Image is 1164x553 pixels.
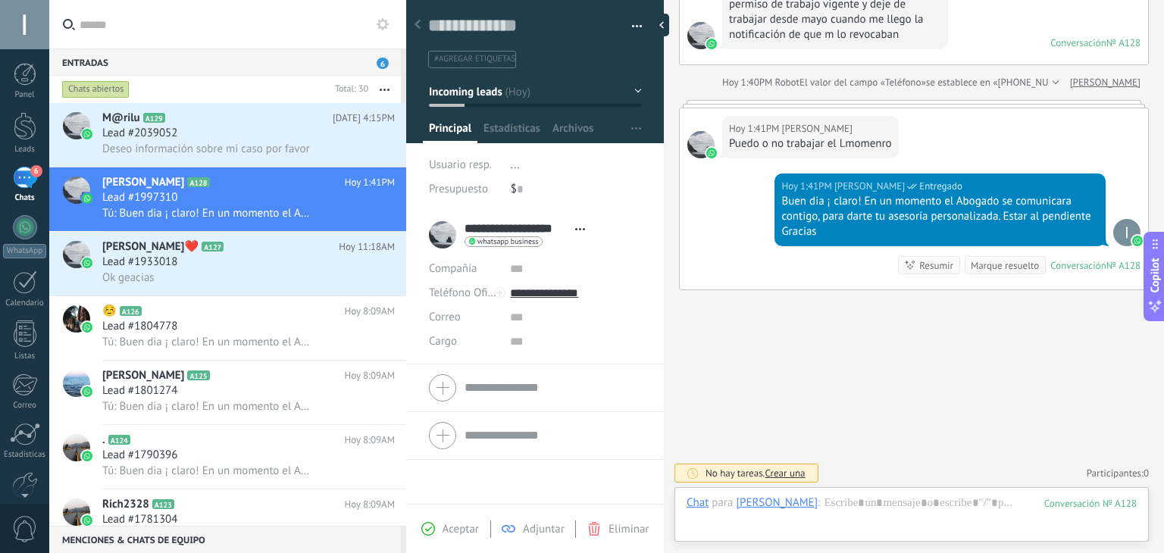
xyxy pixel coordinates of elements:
[429,158,492,172] span: Usuario resp.
[609,522,649,536] span: Eliminar
[82,386,92,397] img: icon
[102,255,177,270] span: Lead #1933018
[102,239,199,255] span: [PERSON_NAME]❤️
[729,136,892,152] div: Puedo o no trabajar el l.momenro
[687,131,715,158] span: Lidi Obando Fariñas
[775,76,799,89] span: Robot
[102,190,177,205] span: Lead #1997310
[102,448,177,463] span: Lead #1790396
[722,75,775,90] div: Hoy 1:40PM
[729,121,782,136] div: Hoy 1:41PM
[339,239,395,255] span: Hoy 11:18AM
[49,489,406,553] a: avatariconRich2328A123Hoy 8:09AMLead #1781304
[511,177,642,202] div: $
[344,368,395,383] span: Hoy 8:09AM
[102,126,177,141] span: Lead #2039052
[120,306,142,316] span: A126
[62,80,130,98] div: Chats abiertos
[483,121,540,143] span: Estadísticas
[1050,36,1106,49] div: Conversación
[49,526,401,553] div: Menciones & Chats de equipo
[102,497,149,512] span: Rich2328
[82,193,92,204] img: icon
[971,258,1039,273] div: Marque resuelto
[781,194,1099,224] div: Buen dia ¡ claro! En un momento el Abogado se comunicara contigo, para darte tu asesoría personal...
[1144,467,1149,480] span: 0
[429,310,461,324] span: Correo
[49,48,401,76] div: Entradas
[3,298,47,308] div: Calendario
[1044,497,1137,510] div: 128
[429,305,461,330] button: Correo
[102,383,177,398] span: Lead #1801274
[736,495,818,509] div: Lidi Obando Fariñas
[429,336,457,347] span: Cargo
[82,258,92,268] img: icon
[429,257,499,281] div: Compañía
[102,175,184,190] span: [PERSON_NAME]
[1087,467,1149,480] a: Participantes:0
[3,90,47,100] div: Panel
[687,22,715,49] span: Lidi Obando Fariñas
[202,242,224,252] span: A127
[429,182,488,196] span: Presupuesto
[102,433,105,448] span: .
[712,495,733,511] span: para
[82,451,92,461] img: icon
[82,322,92,333] img: icon
[49,167,406,231] a: avataricon[PERSON_NAME]A128Hoy 1:41PMLead #1997310Tú: Buen dia ¡ claro! En un momento el Abogado ...
[102,142,310,156] span: Deseo información sobre mi caso por favor
[152,499,174,509] span: A123
[477,238,538,245] span: whatsapp business
[3,401,47,411] div: Correo
[1147,258,1162,293] span: Copilot
[919,258,953,273] div: Resumir
[82,515,92,526] img: icon
[834,179,905,194] span: lizeth cordoba (Oficina de Venta)
[706,39,717,49] img: waba.svg
[187,177,209,187] span: A128
[102,206,311,220] span: Tú: Buen dia ¡ claro! En un momento el Abogado se comunicara contigo, para darte tu asesoría pers...
[781,179,834,194] div: Hoy 1:41PM
[49,232,406,295] a: avataricon[PERSON_NAME]❤️A127Hoy 11:18AMLead #1933018Ok geacias
[102,512,177,527] span: Lead #1781304
[429,153,499,177] div: Usuario resp.
[49,361,406,424] a: avataricon[PERSON_NAME]A125Hoy 8:09AMLead #1801274Tú: Buen dia ¡ claro! En un momento el Abogado ...
[1106,36,1141,49] div: № A128
[344,304,395,319] span: Hoy 8:09AM
[919,179,962,194] span: Entregado
[49,103,406,167] a: avatariconM@riluA129[DATE] 4:15PMLead #2039052Deseo información sobre mi caso por favor
[443,522,479,536] span: Aceptar
[102,368,184,383] span: [PERSON_NAME]
[329,82,368,97] div: Total: 30
[429,281,499,305] button: Teléfono Oficina
[187,370,209,380] span: A125
[1113,219,1141,246] span: lizeth cordoba
[429,330,499,354] div: Cargo
[523,522,565,536] span: Adjuntar
[429,286,508,300] span: Teléfono Oficina
[799,75,926,90] span: El valor del campo «Teléfono»
[143,113,165,123] span: A129
[102,319,177,334] span: Lead #1804778
[3,145,47,155] div: Leads
[108,435,130,445] span: A124
[102,111,140,126] span: M@rilu
[654,14,669,36] div: Ocultar
[706,148,717,158] img: waba.svg
[782,121,853,136] span: Lidi Obando Fariñas
[926,75,1081,90] span: se establece en «[PHONE_NUMBER]»
[102,335,311,349] span: Tú: Buen dia ¡ claro! En un momento el Abogado se comunicara contigo, para darte tu asesoría pers...
[30,165,42,177] span: 6
[818,495,820,511] span: :
[511,158,520,172] span: ...
[3,351,47,361] div: Listas
[1106,259,1141,272] div: № A128
[102,304,117,319] span: ☺️
[3,244,46,258] div: WhatsApp
[102,270,155,285] span: Ok geacias
[49,425,406,489] a: avataricon.A124Hoy 8:09AMLead #1790396Tú: Buen dia ¡ claro! En un momento el Abogado se comunicar...
[377,58,389,69] span: 6
[434,54,515,64] span: #agregar etiquetas
[429,177,499,202] div: Presupuesto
